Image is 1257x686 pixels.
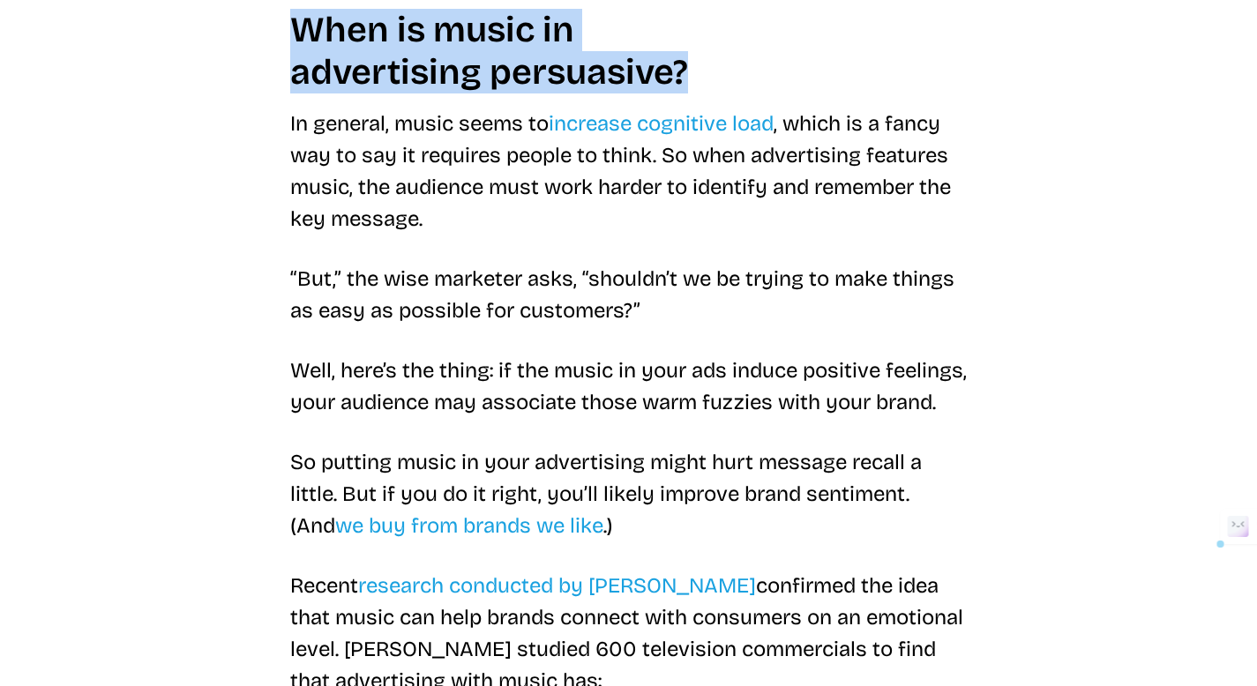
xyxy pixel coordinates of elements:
a: research conducted by [PERSON_NAME] [358,573,756,598]
p: In general, music seems to , which is a fancy way to say it requires people to think. So when adv... [290,108,968,235]
a: we buy from brands we like [335,513,603,538]
p: “But,” the wise marketer asks, “shouldn’t we be trying to make things as easy as possible for cus... [290,263,968,326]
h2: When is music in advertising persuasive? [290,9,968,93]
p: Well, here’s the thing: if the music in your ads induce positive feelings, your audience may asso... [290,354,968,418]
a: increase cognitive load [549,111,774,136]
p: So putting music in your advertising might hurt message recall a little. But if you do it right, ... [290,446,968,541]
